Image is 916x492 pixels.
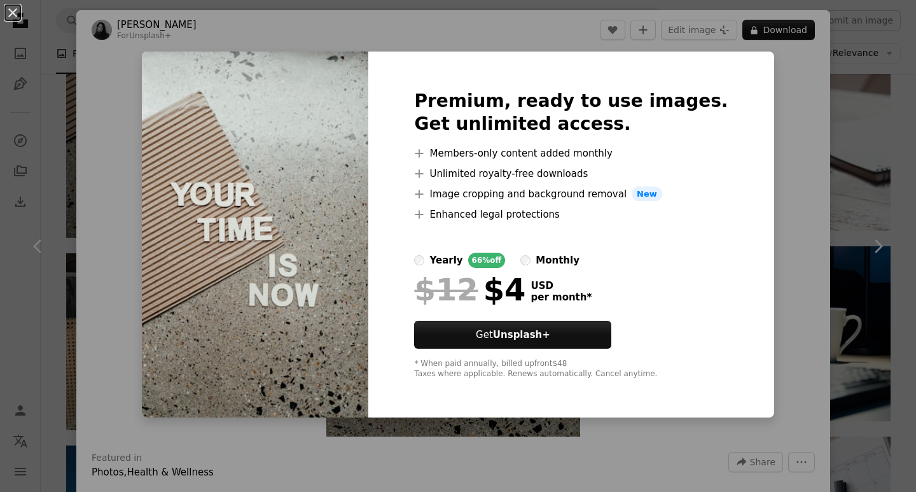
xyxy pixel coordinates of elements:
[429,253,462,268] div: yearly
[493,329,550,341] strong: Unsplash+
[414,321,611,349] button: GetUnsplash+
[414,186,728,202] li: Image cropping and background removal
[414,255,424,265] input: yearly66%off
[414,207,728,222] li: Enhanced legal protections
[531,292,592,303] span: per month *
[520,255,531,265] input: monthly
[414,146,728,161] li: Members-only content added monthly
[414,166,728,181] li: Unlimited royalty-free downloads
[468,253,506,268] div: 66% off
[142,52,368,418] img: premium_photo-1671599016130-7882dbff302f
[414,273,478,306] span: $12
[632,186,662,202] span: New
[531,280,592,292] span: USD
[414,273,525,306] div: $4
[414,90,728,136] h2: Premium, ready to use images. Get unlimited access.
[414,359,728,379] div: * When paid annually, billed upfront $48 Taxes where applicable. Renews automatically. Cancel any...
[536,253,579,268] div: monthly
